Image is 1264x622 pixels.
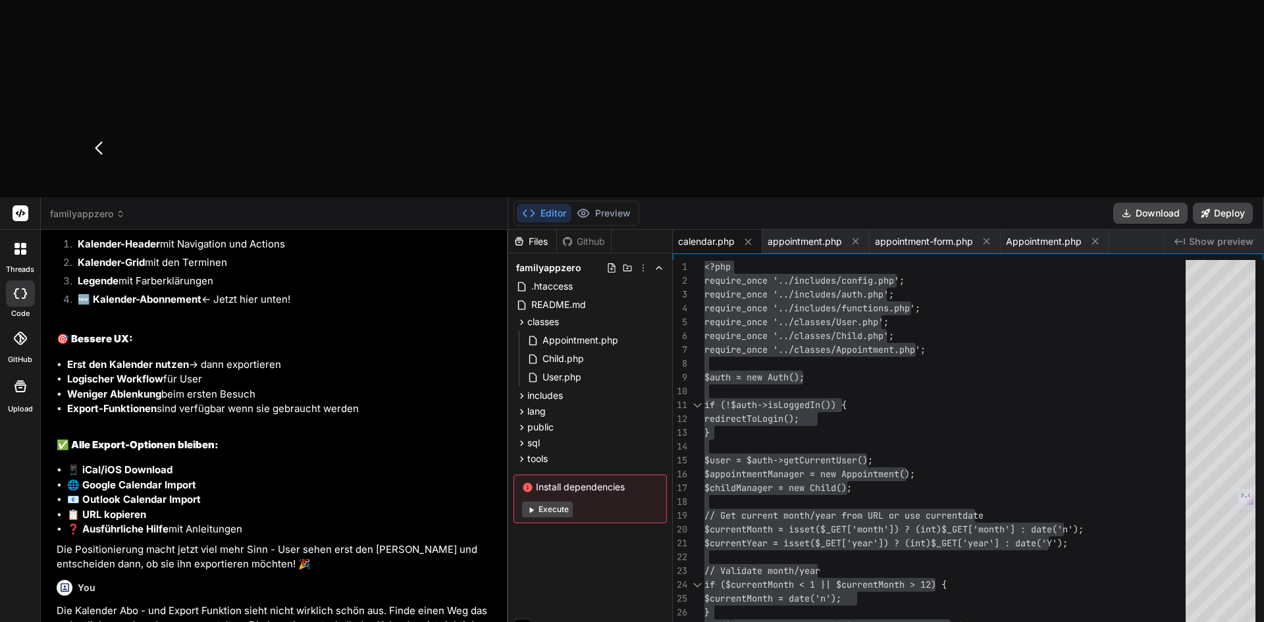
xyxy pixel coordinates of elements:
[78,293,201,305] strong: 🆕 Kalender-Abonnement
[673,260,687,274] div: 1
[516,261,581,274] span: familyappzero
[704,468,915,480] span: $appointmentManager = new Appointment();
[67,237,495,255] li: mit Navigation und Actions
[704,427,710,438] span: }
[673,301,687,315] div: 4
[557,235,611,248] div: Github
[689,578,706,592] div: Click to collapse the range.
[673,288,687,301] div: 3
[67,463,172,476] strong: 📱 iCal/iOS Download
[67,508,146,521] strong: 📋 URL kopieren
[571,204,636,222] button: Preview
[673,523,687,536] div: 20
[673,564,687,578] div: 23
[673,384,687,398] div: 10
[541,332,619,348] span: Appointment.php
[67,255,495,274] li: mit den Terminen
[527,436,540,450] span: sql
[673,550,687,564] div: 22
[8,403,33,415] label: Upload
[8,354,32,365] label: GitHub
[673,426,687,440] div: 13
[527,315,559,328] span: classes
[704,316,889,328] span: require_once '../classes/User.php';
[673,412,687,426] div: 12
[673,274,687,288] div: 2
[11,308,30,319] label: code
[704,371,804,383] span: $auth = new Auth();
[1006,235,1082,248] span: Appointment.php
[673,536,687,550] div: 21
[67,373,163,385] strong: Logischer Workflow
[962,509,984,521] span: date
[704,288,894,300] span: require_once '../includes/auth.php';
[67,372,495,387] li: für User
[678,235,735,248] span: calendar.php
[67,357,495,373] li: → dann exportieren
[541,369,583,385] span: User.php
[6,264,34,275] label: threads
[517,204,571,222] button: Editor
[541,351,585,367] span: Child.php
[67,479,196,491] strong: 🌐 Google Calendar Import
[673,343,687,357] div: 7
[704,509,962,521] span: // Get current month/year from URL or use current
[527,421,554,434] span: public
[704,261,731,272] span: <?php
[1189,235,1253,248] span: Show preview
[67,358,189,371] strong: Erst den Kalender nutzen
[67,274,495,292] li: mit Farberklärungen
[673,398,687,412] div: 11
[67,523,169,535] strong: ❓ Ausführliche Hilfe
[704,565,820,577] span: // Validate month/year
[704,537,968,549] span: $currentYear = isset($_GET['year']) ? (int)$_GET['
[768,235,842,248] span: appointment.php
[704,592,841,604] span: $currentMonth = date('n');
[57,332,133,345] strong: 🎯 Bessere UX:
[527,389,563,402] span: includes
[673,454,687,467] div: 15
[67,522,495,537] li: mit Anleitungen
[522,502,573,517] button: Execute
[704,413,799,425] span: redirectToLogin();
[673,467,687,481] div: 16
[1113,203,1188,224] button: Download
[508,235,556,248] div: Files
[78,256,145,269] strong: Kalender-Grid
[673,357,687,371] div: 8
[673,440,687,454] div: 14
[530,278,574,294] span: .htaccess
[673,329,687,343] div: 6
[530,297,587,313] span: README.md
[968,537,1068,549] span: year'] : date('Y');
[875,235,973,248] span: appointment-form.php
[704,302,920,314] span: require_once '../includes/functions.php';
[968,523,1084,535] span: ['month'] : date('n');
[704,330,894,342] span: require_once '../classes/Child.php';
[704,482,852,494] span: $childManager = new Child();
[704,579,947,590] span: if ($currentMonth < 1 || $currentMonth > 12) {
[673,481,687,495] div: 17
[673,578,687,592] div: 24
[78,581,95,594] h6: You
[50,207,125,220] span: familyappzero
[67,388,161,400] strong: Weniger Ablenkung
[704,454,873,466] span: $user = $auth->getCurrentUser();
[704,274,905,286] span: require_once '../includes/config.php';
[673,592,687,606] div: 25
[527,405,546,418] span: lang
[704,606,710,618] span: }
[673,509,687,523] div: 19
[704,523,968,535] span: $currentMonth = isset($_GET['month']) ? (int)$_GET
[67,387,495,402] li: beim ersten Besuch
[67,402,157,415] strong: Export-Funktionen
[673,495,687,509] div: 18
[67,493,201,505] strong: 📧 Outlook Calendar Import
[57,542,495,572] p: Die Positionierung macht jetzt viel mehr Sinn - User sehen erst den [PERSON_NAME] und entscheiden...
[67,402,495,417] li: sind verfügbar wenn sie gebraucht werden
[57,438,219,451] strong: ✅ Alle Export-Optionen bleiben:
[673,606,687,619] div: 26
[704,399,847,411] span: if (!$auth->isLoggedIn()) {
[1193,203,1253,224] button: Deploy
[78,238,160,250] strong: Kalender-Header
